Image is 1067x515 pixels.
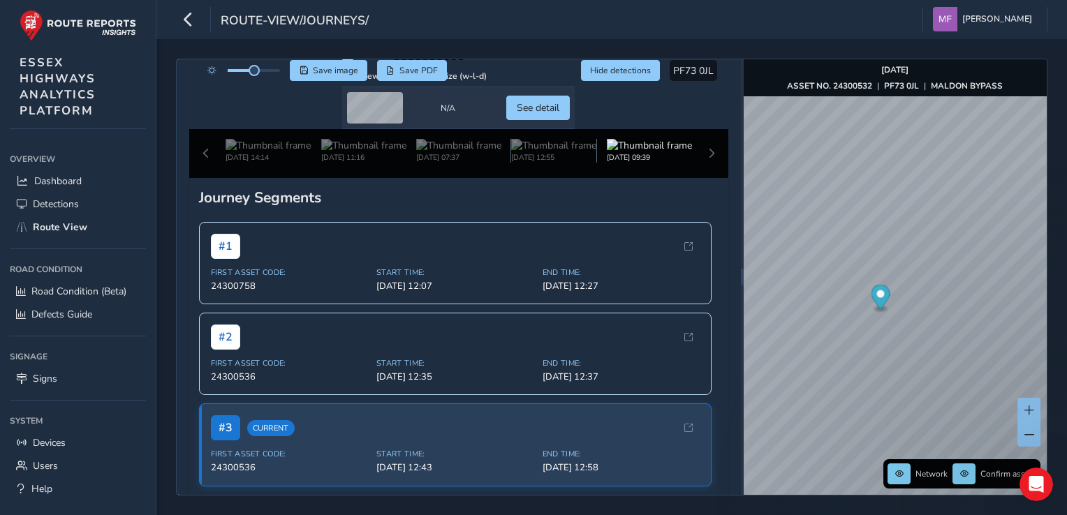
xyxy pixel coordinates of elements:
strong: MALDON BYPASS [931,80,1003,91]
span: [DATE] 12:35 [376,371,534,383]
span: See detail [517,101,559,114]
div: System [10,410,146,431]
span: Start Time: [376,358,534,368]
span: First Asset Code: [211,449,369,459]
img: Thumbnail frame [321,139,406,152]
span: Detections [33,197,79,211]
strong: PF73 0JL [884,80,919,91]
a: Help [10,477,146,500]
span: [DATE] 12:27 [543,280,700,292]
div: [DATE] 07:37 [416,152,501,163]
span: [DATE] 12:07 [376,280,534,292]
span: End Time: [543,358,700,368]
img: Thumbnail frame [607,139,692,152]
span: Confirm assets [980,468,1036,479]
span: Dashboard [34,174,82,188]
div: [DATE] 14:14 [226,152,311,163]
div: [DATE] 12:55 [511,152,596,163]
a: Devices [10,431,146,454]
div: Journey Segments [199,188,719,207]
span: # 2 [211,324,240,350]
span: Devices [33,436,66,449]
span: First Asset Code: [211,358,369,368]
button: PDF [377,60,448,81]
div: Signage [10,346,146,367]
span: Users [33,459,58,472]
span: Start Time: [376,449,534,459]
span: 24300758 [211,280,369,292]
span: Defects Guide [31,308,92,321]
a: Detections [10,193,146,216]
span: Current [247,420,295,436]
span: Save PDF [399,65,438,76]
img: Thumbnail frame [511,139,596,152]
span: Help [31,482,52,495]
span: Route View [33,221,87,234]
div: Overview [10,149,146,170]
span: 24300536 [211,461,369,474]
span: PF73 0JL [673,64,714,77]
img: Thumbnail frame [226,139,311,152]
span: End Time: [543,449,700,459]
span: Save image [313,65,358,76]
a: Signs [10,367,146,390]
span: # 1 [211,234,240,259]
button: Save [290,60,367,81]
button: See detail [506,96,570,120]
a: Route View [10,216,146,239]
span: [DATE] 12:43 [376,461,534,474]
button: [PERSON_NAME] [933,7,1037,31]
div: [DATE] 09:39 [607,152,692,163]
td: N/A [436,87,492,129]
span: [DATE] 12:58 [543,461,700,474]
a: Defects Guide [10,303,146,326]
img: Thumbnail frame [416,139,501,152]
a: Users [10,454,146,477]
div: Road Condition [10,259,146,280]
strong: ASSET NO. 24300532 [787,80,872,91]
span: Road Condition (Beta) [31,285,126,298]
span: Start Time: [376,267,534,278]
a: Road Condition (Beta) [10,280,146,303]
span: Signs [33,372,57,385]
span: # 3 [211,415,240,440]
span: Network [915,468,948,479]
span: [PERSON_NAME] [962,7,1032,31]
span: First Asset Code: [211,267,369,278]
div: [DATE] 11:16 [321,152,406,163]
div: | | [787,80,1003,91]
span: route-view/journeys/ [221,12,369,31]
iframe: Intercom live chat [1020,468,1053,501]
img: diamond-layout [933,7,957,31]
button: Hide detections [581,60,661,81]
span: ESSEX HIGHWAYS ANALYTICS PLATFORM [20,54,96,119]
span: 24300536 [211,371,369,383]
img: rr logo [20,10,136,41]
strong: [DATE] [881,64,908,75]
span: End Time: [543,267,700,278]
div: Map marker [871,285,890,313]
span: [DATE] 12:37 [543,371,700,383]
span: Hide detections [590,65,651,76]
a: Dashboard [10,170,146,193]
